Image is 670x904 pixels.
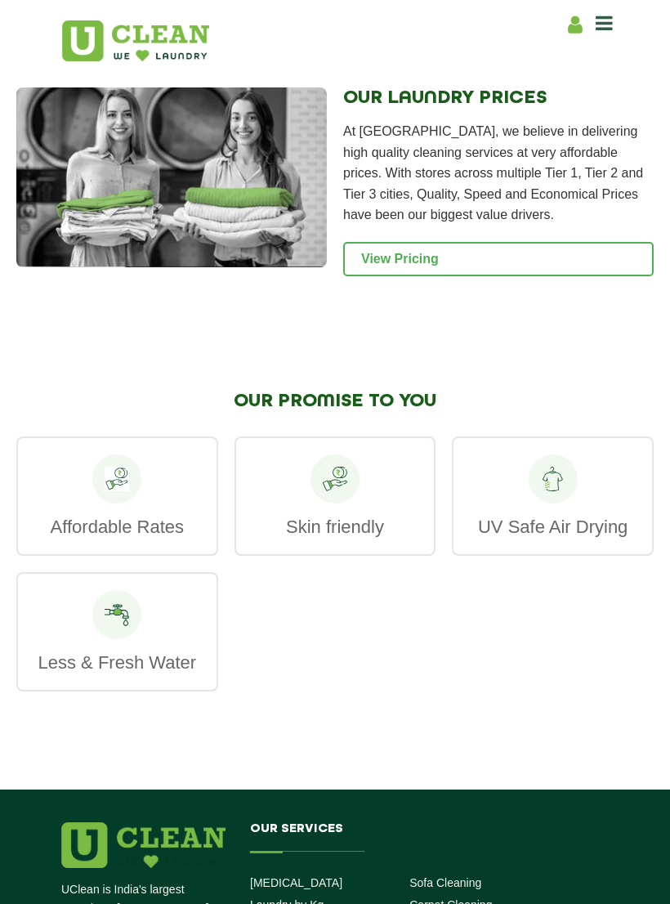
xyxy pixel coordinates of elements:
[34,651,200,674] p: Less & Fresh Water
[34,516,200,538] p: Affordable Rates
[252,516,418,538] p: Skin friendly
[409,876,481,889] a: Sofa Cleaning
[16,391,654,412] h2: OUR PROMISE TO YOU
[61,822,226,868] img: logo.png
[250,876,342,889] a: [MEDICAL_DATA]
[343,121,654,226] p: At [GEOGRAPHIC_DATA], we believe in delivering high quality cleaning services at very affordable ...
[343,242,654,276] a: View Pricing
[62,20,209,61] img: UClean Laundry and Dry Cleaning
[470,516,636,538] p: UV Safe Air Drying
[250,822,569,852] h4: Our Services
[16,87,327,267] img: Laundry Service
[343,87,654,109] h2: OUR LAUNDRY PRICES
